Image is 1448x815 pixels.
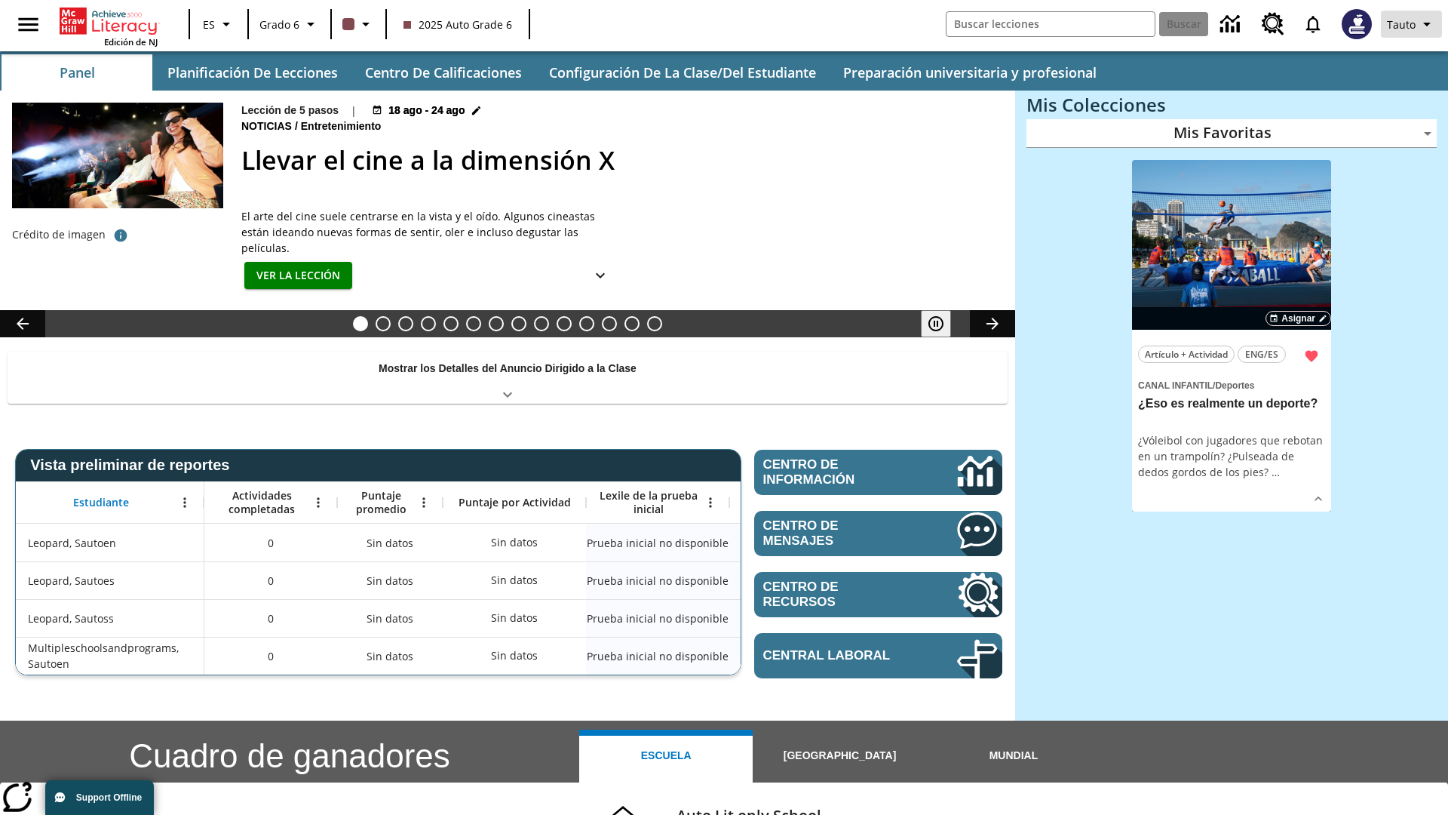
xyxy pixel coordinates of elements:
[413,491,435,514] button: Abrir menú
[195,11,243,38] button: Lenguaje: ES, Selecciona un idioma
[1132,160,1331,512] div: lesson details
[557,316,572,331] button: Diapositiva 10 La invasión de los CD con Internet
[647,316,662,331] button: Diapositiva 14 El equilibrio de la Constitución
[345,489,417,516] span: Puntaje promedio
[30,457,237,474] span: Vista preliminar de reportes
[2,54,152,91] button: Panel
[337,524,443,561] div: Sin datos, Leopard, Sautoen
[1298,343,1325,370] button: Remover de Favoritas
[28,535,116,551] span: Leopard, Sautoen
[927,730,1100,783] button: Mundial
[1145,346,1228,362] span: Artículo + Actividad
[1138,377,1325,393] span: Tema: Canal Infantil/Deportes
[1293,5,1333,44] a: Notificaciones
[353,54,534,91] button: Centro de calificaciones
[729,561,873,599] div: Sin datos, Leopard, Sautoes
[6,2,51,47] button: Abrir el menú lateral
[241,103,339,118] p: Lección de 5 pasos
[729,524,873,561] div: Sin datos, Leopard, Sautoen
[763,648,912,663] span: Central laboral
[831,54,1109,91] button: Preparación universitaria y profesional
[241,118,295,135] span: Noticias
[106,222,136,249] button: Crédito de foto: The Asahi Shimbun vía Getty Images
[699,491,722,514] button: Abrir menú
[204,599,337,637] div: 0, Leopard, Sautoss
[204,561,337,599] div: 0, Leopard, Sautoes
[1138,432,1325,480] div: ¿Vóleibol con jugadores que rebotan en un trampolín? ¿Pulseada de dedos gordos de los pies?
[587,573,729,589] span: Prueba inicial no disponible, Leopard, Sautoes
[351,103,357,118] span: |
[295,120,298,132] span: /
[204,637,337,675] div: 0, Multipleschoolsandprograms, Sautoen
[253,11,326,38] button: Grado: Grado 6, Elige un grado
[511,316,526,331] button: Diapositiva 8 La historia de terror del tomate
[28,573,115,589] span: Leopard, Sautoes
[359,565,421,596] span: Sin datos
[729,599,873,637] div: Sin datos, Leopard, Sautoss
[489,316,504,331] button: Diapositiva 7 Energía solar para todos
[1211,4,1253,45] a: Centro de información
[587,610,729,626] span: Prueba inicial no disponible, Leopard, Sautoss
[946,12,1155,36] input: Buscar campo
[398,316,413,331] button: Diapositiva 3 ¿Lo quieres con papas fritas?
[369,103,484,118] button: 18 ago - 24 ago Elegir fechas
[483,527,545,558] div: Sin datos, Leopard, Sautoen
[1238,346,1286,363] button: ENG/ES
[483,641,545,671] div: Sin datos, Multipleschoolsandprograms, Sautoen
[60,5,158,48] div: Portada
[359,527,421,558] span: Sin datos
[587,535,729,551] span: Prueba inicial no disponible, Leopard, Sautoen
[337,599,443,637] div: Sin datos, Leopard, Sautoss
[1138,396,1325,412] h3: ¿Eso es realmente un deporte?
[1265,311,1331,326] button: Asignar Elegir fechas
[579,316,594,331] button: Diapositiva 11 Cocina nativoamericana
[336,11,381,38] button: El color de la clase es café oscuro. Cambiar el color de la clase.
[594,489,704,516] span: Lexile de la prueba inicial
[155,54,350,91] button: Planificación de lecciones
[1138,346,1235,363] button: Artículo + Actividad
[585,262,615,290] button: Ver más
[1138,380,1213,391] span: Canal Infantil
[12,103,223,208] img: El panel situado frente a los asientos rocía con agua nebulizada al feliz público en un cine equi...
[388,103,465,118] span: 18 ago - 24 ago
[1026,94,1437,115] h3: Mis Colecciones
[1245,346,1278,362] span: ENG/ES
[268,648,274,664] span: 0
[301,118,385,135] span: Entretenimiento
[268,535,274,551] span: 0
[1026,119,1437,148] div: Mis Favoritas
[12,227,106,242] p: Crédito de imagen
[379,361,637,377] p: Mostrar los Detalles del Anuncio Dirigido a la Clase
[203,17,215,32] span: ES
[579,730,753,783] button: Escuela
[1281,312,1315,325] span: Asignar
[1272,465,1280,479] span: …
[212,489,311,516] span: Actividades completadas
[466,316,481,331] button: Diapositiva 6 Los últimos colonos
[173,491,196,514] button: Abrir menú
[241,208,618,256] span: El arte del cine suele centrarse en la vista y el oído. Algunos cineastas están ideando nuevas fo...
[763,580,912,610] span: Centro de recursos
[1333,5,1381,44] button: Escoja un nuevo avatar
[307,491,330,514] button: Abrir menú
[28,640,196,672] span: Multipleschoolsandprograms, Sautoen
[73,496,129,509] span: Estudiante
[921,310,951,337] button: Pausar
[1215,380,1254,391] span: Deportes
[754,450,1002,495] a: Centro de información
[353,316,368,331] button: Diapositiva 1 Llevar el cine a la dimensión X
[754,633,1002,678] a: Central laboral
[970,310,1015,337] button: Carrusel de lecciones, seguir
[337,561,443,599] div: Sin datos, Leopard, Sautoes
[602,316,617,331] button: Diapositiva 12 ¡Hurra por el Día de la Constitución!
[337,637,443,675] div: Sin datos, Multipleschoolsandprograms, Sautoen
[763,457,906,487] span: Centro de información
[45,780,154,815] button: Support Offline
[76,792,142,803] span: Support Offline
[204,524,337,561] div: 0, Leopard, Sautoen
[268,610,274,626] span: 0
[483,565,545,595] div: Sin datos, Leopard, Sautoes
[268,573,274,589] span: 0
[754,572,1002,617] a: Centro de recursos, Se abrirá en una pestaña nueva.
[241,141,997,180] h2: Llevar el cine a la dimensión X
